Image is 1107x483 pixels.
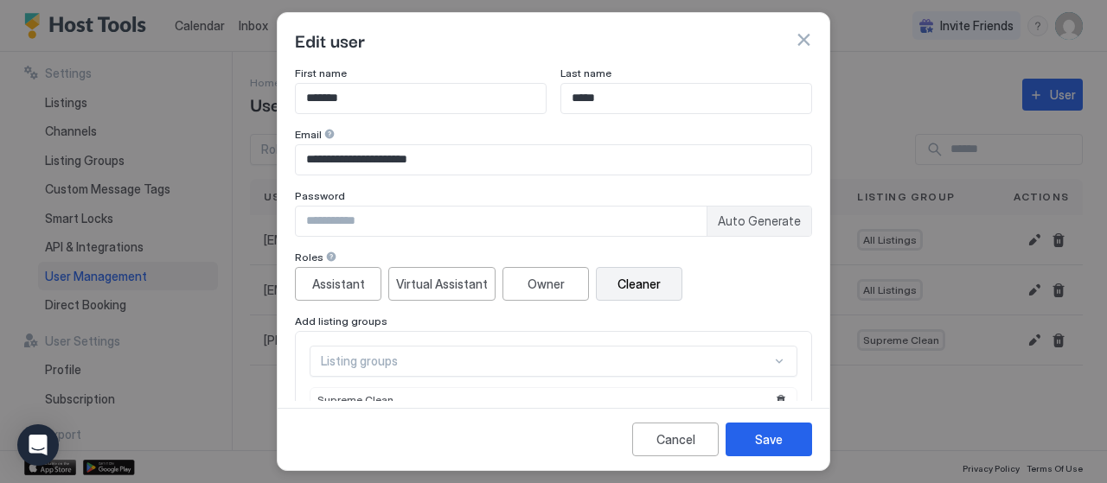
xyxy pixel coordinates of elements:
span: Add listing groups [295,315,387,327]
div: Owner [528,275,565,293]
button: Save [726,423,812,456]
div: Cancel [656,430,695,448]
input: Input Field [296,207,707,236]
div: Virtual Assistant [396,275,488,293]
input: Input Field [561,84,811,113]
input: Input Field [296,84,546,113]
button: Assistant [295,267,381,301]
div: Open Intercom Messenger [17,424,59,466]
span: Password [295,189,345,202]
div: Assistant [312,275,365,293]
button: Cleaner [596,267,682,301]
button: Cancel [632,423,719,456]
button: Remove [772,391,790,409]
input: Input Field [296,145,811,175]
span: Auto Generate [718,213,801,229]
div: Save [755,430,783,448]
div: Cleaner [617,275,661,293]
div: Listing groups [321,353,771,369]
span: Last name [560,67,611,79]
button: Virtual Assistant [388,267,496,301]
span: Supreme Clean [317,393,394,406]
span: First name [295,67,347,79]
span: Edit user [295,27,365,53]
span: Email [295,128,322,141]
button: Owner [502,267,589,301]
span: Roles [295,251,323,264]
